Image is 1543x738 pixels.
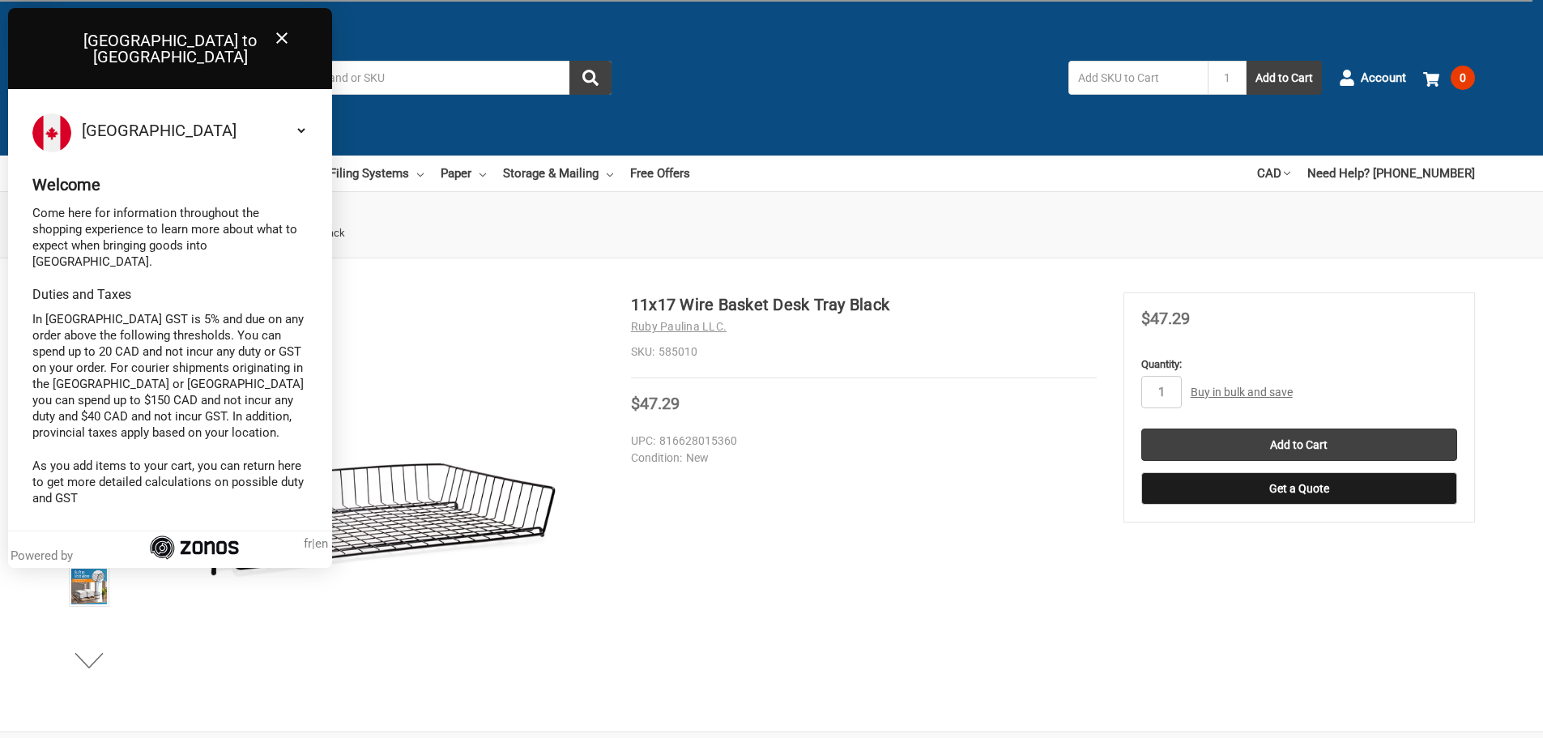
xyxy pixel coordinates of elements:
label: Quantity: [1141,356,1457,373]
button: Get a Quote [1141,472,1457,505]
div: Duties and Taxes [32,287,308,303]
div: [GEOGRAPHIC_DATA] to [GEOGRAPHIC_DATA] [8,8,332,89]
dd: 585010 [631,343,1097,360]
dt: Condition: [631,450,682,467]
a: Free Offers [630,156,690,191]
a: CAD [1257,156,1290,191]
p: As you add items to your cart, you can return here to get more detailed calculations on possible ... [32,458,308,506]
a: Need Help? [PHONE_NUMBER] [1307,156,1475,191]
input: Add to Cart [1141,429,1457,461]
div: Welcome [32,177,308,193]
a: Buy in bulk and save [1191,386,1293,399]
span: $47.29 [1141,309,1190,328]
h1: 11x17 Wire Basket Desk Tray Black [631,292,1097,317]
select: Select your country [79,113,308,147]
div: Powered by [11,548,79,564]
img: Flag of Canada [32,113,71,152]
dd: 816628015360 [631,433,1089,450]
p: In [GEOGRAPHIC_DATA] GST is 5% and due on any order above the following thresholds. You can spend... [32,311,308,441]
span: 0 [1451,66,1475,90]
a: Account [1339,57,1406,99]
span: Account [1361,69,1406,87]
span: en [315,536,328,551]
a: Storage & Mailing [503,156,613,191]
input: Search by keyword, brand or SKU [207,61,612,95]
p: Come here for information throughout the shopping experience to learn more about what to expect w... [32,205,308,270]
a: 0 [1423,57,1475,99]
dt: SKU: [631,343,654,360]
span: $47.29 [631,394,680,413]
a: Filing Systems [330,156,424,191]
span: | [304,535,328,552]
dt: UPC: [631,433,655,450]
a: Paper [441,156,486,191]
a: Ruby Paulina LLC. [631,320,727,333]
img: 11x17 Wire Basket Desk Tray Black [161,292,566,697]
dd: New [631,450,1089,467]
input: Add SKU to Cart [1068,61,1208,95]
button: Add to Cart [1247,61,1322,95]
button: Next [65,644,114,676]
span: fr [304,536,312,551]
img: 11x17 Wire Basket Desk Tray Black [71,569,107,604]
